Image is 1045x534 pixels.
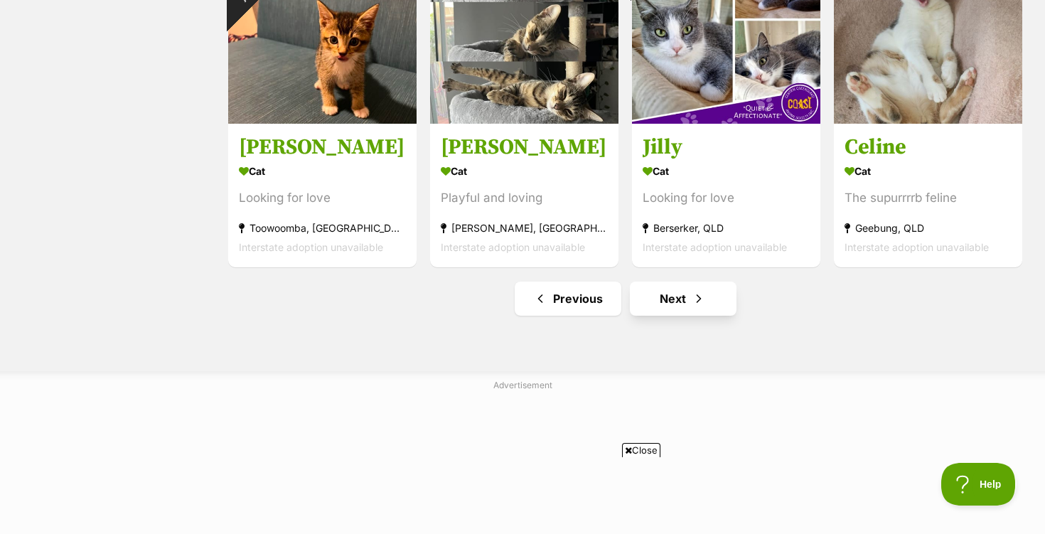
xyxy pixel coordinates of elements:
[239,188,406,208] div: Looking for love
[630,282,736,316] a: Next page
[845,161,1012,181] div: Cat
[632,112,820,127] a: On Hold
[430,123,618,267] a: [PERSON_NAME] Cat Playful and loving [PERSON_NAME], [GEOGRAPHIC_DATA] Interstate adoption unavail...
[441,188,608,208] div: Playful and loving
[845,241,989,253] span: Interstate adoption unavailable
[643,218,810,237] div: Berserker, QLD
[515,282,621,316] a: Previous page
[441,134,608,161] h3: [PERSON_NAME]
[239,134,406,161] h3: [PERSON_NAME]
[845,188,1012,208] div: The supurrrrb feline
[228,123,417,267] a: [PERSON_NAME] Cat Looking for love Toowoomba, [GEOGRAPHIC_DATA] Interstate adoption unavailable f...
[834,123,1022,267] a: Celine Cat The supurrrrb feline Geebung, QLD Interstate adoption unavailable favourite
[441,241,585,253] span: Interstate adoption unavailable
[845,134,1012,161] h3: Celine
[178,463,867,527] iframe: Advertisement
[643,134,810,161] h3: Jilly
[441,218,608,237] div: [PERSON_NAME], [GEOGRAPHIC_DATA]
[227,282,1024,316] nav: Pagination
[239,161,406,181] div: Cat
[239,241,383,253] span: Interstate adoption unavailable
[941,463,1017,506] iframe: Help Scout Beacon - Open
[228,112,417,127] a: On HoldAdoption pending
[632,123,820,267] a: Jilly Cat Looking for love Berserker, QLD Interstate adoption unavailable favourite
[643,161,810,181] div: Cat
[441,161,608,181] div: Cat
[622,443,660,457] span: Close
[239,218,406,237] div: Toowoomba, [GEOGRAPHIC_DATA]
[643,188,810,208] div: Looking for love
[845,218,1012,237] div: Geebung, QLD
[643,241,787,253] span: Interstate adoption unavailable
